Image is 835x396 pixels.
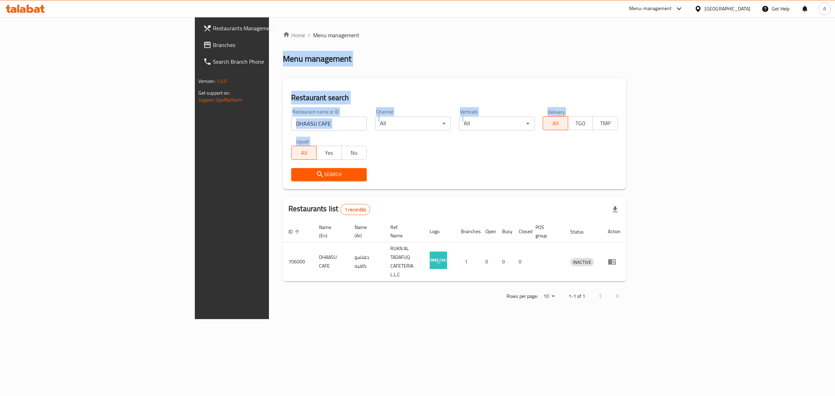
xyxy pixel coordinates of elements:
a: Search Branch Phone [198,53,334,70]
span: POS group [535,223,556,240]
td: 1 [455,242,480,282]
span: 1.0.0 [216,77,227,86]
th: Closed [513,221,530,242]
h2: Restaurants list [288,204,370,215]
td: 0 [480,242,496,282]
h2: Restaurant search [291,93,618,103]
div: All [375,117,451,130]
th: Branches [455,221,480,242]
span: INACTIVE [570,258,594,266]
th: Action [602,221,626,242]
td: RUKN AL TADAFUQ CAFETERIA L.L.C [385,242,424,282]
div: Menu-management [629,5,672,13]
a: Branches [198,37,334,53]
span: Get support on: [198,88,230,97]
button: All [291,146,317,160]
span: Status [570,228,593,236]
span: Version: [198,77,215,86]
button: Yes [316,146,342,160]
a: Support.OpsPlatform [198,95,242,104]
button: Search [291,168,367,181]
th: Logo [424,221,455,242]
span: No [344,148,364,158]
div: All [459,117,534,130]
span: Branches [213,41,329,49]
span: A [823,5,826,13]
button: No [341,146,367,160]
td: دهاسو كافيه [349,242,384,282]
div: Menu [608,258,621,266]
div: [GEOGRAPHIC_DATA] [705,5,750,13]
a: Restaurants Management [198,20,334,37]
span: 1 record(s) [341,206,370,213]
span: ID [288,228,302,236]
span: TGO [571,118,590,128]
td: 0 [496,242,513,282]
span: Menu management [313,31,359,39]
img: DHAASU CAFE [430,252,447,269]
p: Rows per page: [507,292,538,301]
span: Search Branch Phone [213,57,329,66]
td: 0 [513,242,530,282]
label: Delivery [548,109,565,114]
p: 1-1 of 1 [568,292,585,301]
button: TMP [593,116,618,130]
span: All [294,148,314,158]
span: Restaurants Management [213,24,329,32]
span: Name (En) [319,223,341,240]
div: Rows per page: [541,291,557,302]
span: All [546,118,565,128]
button: TGO [568,116,593,130]
th: Busy [496,221,513,242]
div: Export file [607,201,623,218]
button: All [543,116,568,130]
span: Search [297,170,361,179]
nav: breadcrumb [283,31,626,39]
span: Yes [319,148,339,158]
input: Search for restaurant name or ID.. [291,117,367,130]
th: Open [480,221,496,242]
table: enhanced table [283,221,626,282]
span: Ref. Name [390,223,416,240]
span: TMP [596,118,615,128]
div: Total records count [340,204,371,215]
label: Upsell [296,139,309,144]
span: Name (Ar) [355,223,376,240]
